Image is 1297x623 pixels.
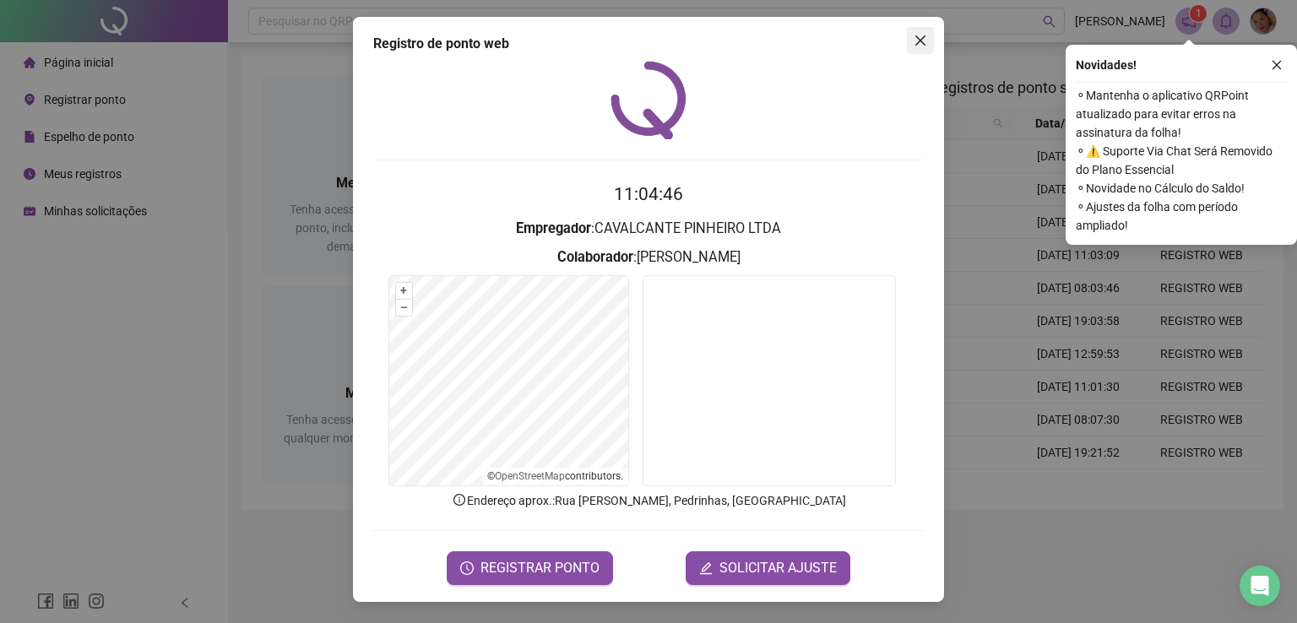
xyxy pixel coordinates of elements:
span: close [1271,59,1283,71]
span: ⚬ ⚠️ Suporte Via Chat Será Removido do Plano Essencial [1076,142,1287,179]
button: – [396,300,412,316]
div: Open Intercom Messenger [1240,566,1280,606]
span: ⚬ Novidade no Cálculo do Saldo! [1076,179,1287,198]
button: + [396,283,412,299]
a: OpenStreetMap [495,470,565,482]
div: Registro de ponto web [373,34,924,54]
button: REGISTRAR PONTO [447,551,613,585]
li: © contributors. [487,470,623,482]
strong: Empregador [516,220,591,236]
span: close [914,34,927,47]
time: 11:04:46 [614,184,683,204]
span: clock-circle [460,561,474,575]
span: info-circle [452,492,467,507]
p: Endereço aprox. : Rua [PERSON_NAME], Pedrinhas, [GEOGRAPHIC_DATA] [373,491,924,510]
span: SOLICITAR AJUSTE [719,558,837,578]
button: editSOLICITAR AJUSTE [686,551,850,585]
img: QRPoint [611,61,686,139]
span: edit [699,561,713,575]
h3: : [PERSON_NAME] [373,246,924,268]
button: Close [907,27,934,54]
strong: Colaborador [557,249,633,265]
span: REGISTRAR PONTO [480,558,600,578]
span: Novidades ! [1076,56,1137,74]
span: ⚬ Ajustes da folha com período ampliado! [1076,198,1287,235]
h3: : CAVALCANTE PINHEIRO LTDA [373,218,924,240]
span: ⚬ Mantenha o aplicativo QRPoint atualizado para evitar erros na assinatura da folha! [1076,86,1287,142]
